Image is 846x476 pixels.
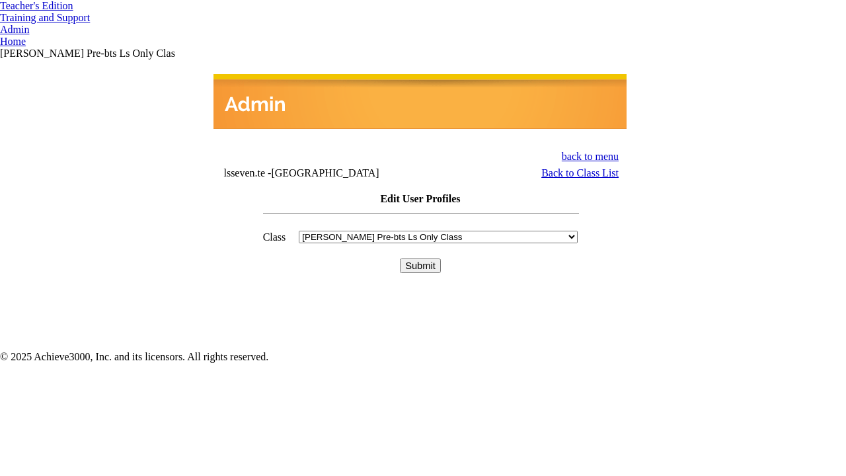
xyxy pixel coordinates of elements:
[73,3,80,9] img: teacher_arrow.png
[262,230,287,244] td: Class
[213,74,627,129] img: header
[380,193,460,204] span: Edit User Profiles
[223,167,466,179] td: lsseven.te -
[541,167,619,178] a: Back to Class List
[90,17,95,21] img: teacher_arrow_small.png
[271,167,379,178] nobr: [GEOGRAPHIC_DATA]
[400,258,441,273] input: Submit
[562,151,619,162] a: back to menu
